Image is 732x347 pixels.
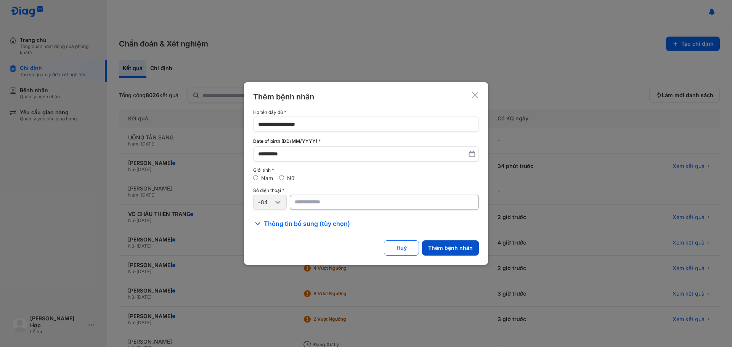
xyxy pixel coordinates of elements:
div: Số điện thoại [253,188,479,193]
button: Huỷ [384,240,419,256]
button: Thêm bệnh nhân [422,240,479,256]
div: Thêm bệnh nhân [253,91,314,102]
span: Thông tin bổ sung (tùy chọn) [264,219,350,228]
div: Họ tên đầy đủ [253,110,479,115]
label: Nữ [287,175,295,181]
div: Date of birth (DD/MM/YYYY) [253,138,479,145]
div: +84 [257,199,273,206]
div: Giới tính [253,168,479,173]
label: Nam [261,175,273,181]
